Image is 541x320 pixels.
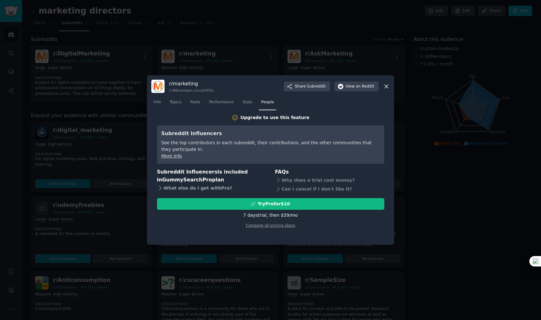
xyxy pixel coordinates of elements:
[157,168,266,184] h3: Subreddit Influencers is included in plan
[167,97,183,110] a: Topics
[161,153,182,158] a: More info
[151,80,165,93] img: marketing
[275,185,384,194] div: Can I cancel if I don't like it?
[190,100,200,105] span: Posts
[242,100,252,105] span: Stats
[154,100,161,105] span: Info
[240,97,254,110] a: Stats
[261,100,274,105] span: People
[170,100,181,105] span: Topics
[307,84,326,89] span: Subreddit
[157,198,384,210] button: TryProfor$10
[334,82,379,92] button: Viewon Reddit
[157,184,266,192] div: What else do I get with Pro ?
[151,97,163,110] a: Info
[162,177,212,183] span: GummySearch Pro
[188,97,202,110] a: Posts
[246,223,295,228] a: Compare all pricing plans
[346,84,374,89] span: View
[275,176,384,185] div: Why does a trial cost money?
[532,258,539,265] img: one_i.png
[169,80,214,87] h3: r/ marketing
[161,140,380,153] div: See the top contributors in each subreddit, their contributions, and the other communities that t...
[209,100,234,105] span: Performance
[259,97,276,110] a: People
[169,88,214,93] div: 1.9M members since [DATE]
[241,114,310,121] div: Upgrade to use this feature
[356,84,374,89] span: on Reddit
[258,201,290,207] div: Try Pro for $10
[207,97,236,110] a: Performance
[161,130,380,138] h3: Subreddit Influencers
[284,82,330,92] button: ShareSubreddit
[295,84,326,89] span: Share
[275,168,384,176] h3: FAQs
[243,212,298,219] div: 7 days trial, then $ 59 /mo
